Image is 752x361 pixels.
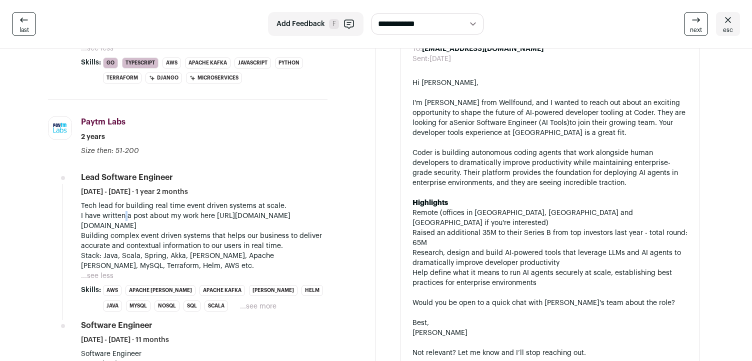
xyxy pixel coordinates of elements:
li: Go [103,57,118,68]
li: [PERSON_NAME] [249,285,297,296]
a: Senior Software Engineer (AI Tools) [453,119,569,126]
span: 2 years [81,132,105,142]
dt: To: [412,44,422,54]
div: Not relevant? Let me know and I’ll stop reaching out. [412,348,687,358]
p: Stack: Java, Scala, Spring, Akka, [PERSON_NAME], Apache [PERSON_NAME], MySQL, Terraform, Helm, AW... [81,251,327,271]
a: esc [716,12,740,36]
button: Add Feedback F [268,12,363,36]
span: esc [723,26,733,34]
a: next [684,12,708,36]
a: last [12,12,36,36]
li: Raised an additional 35M to their Series B from top investors last year - total round: 65M [412,228,687,248]
li: Microservices [186,72,242,83]
img: 22b577b3813ffb978bbac6e6cd0e38d9e0c37cff1d2506fedd47bf6e90e883a3.jpg [48,118,71,138]
li: TypeScript [122,57,158,68]
div: Coder is building autonomous coding agents that work alongside human developers to dramatically i... [412,148,687,188]
button: ...see less [81,271,113,281]
span: next [690,26,702,34]
b: [EMAIL_ADDRESS][DOMAIN_NAME] [422,45,543,52]
div: [PERSON_NAME] [412,328,687,338]
li: AWS [162,57,181,68]
li: Help define what it means to run AI agents securely at scale, establishing best practices for ent... [412,268,687,288]
span: Skills: [81,285,101,295]
li: Java [103,300,122,311]
li: Helm [301,285,323,296]
strong: Highlights [412,199,448,206]
li: Apache [PERSON_NAME] [125,285,195,296]
div: Lead Software Engineer [81,172,173,183]
span: Add Feedback [276,19,325,29]
li: Research, design and build AI-powered tools that leverage LLMs and AI agents to dramatically impr... [412,248,687,268]
li: Terraform [103,72,141,83]
li: Apache Kafka [199,285,245,296]
li: Remote (offices in [GEOGRAPHIC_DATA], [GEOGRAPHIC_DATA] and [GEOGRAPHIC_DATA] if you're interested) [412,208,687,228]
p: Tech lead for building real time event driven systems at scale. I have written a post about my wo... [81,201,327,231]
div: Would you be open to a quick chat with [PERSON_NAME]'s team about the role? [412,298,687,308]
button: ...see more [240,301,276,311]
dd: [DATE] [429,54,451,64]
li: AWS [103,285,121,296]
li: Apache Kafka [185,57,230,68]
span: [DATE] - [DATE] · 11 months [81,335,169,345]
span: [DATE] - [DATE] · 1 year 2 months [81,187,188,197]
div: I'm [PERSON_NAME] from Wellfound, and I wanted to reach out about an exciting opportunity to shap... [412,98,687,138]
li: JavaScript [234,57,271,68]
div: Best, [412,318,687,328]
span: Skills: [81,57,101,67]
li: Django [145,72,182,83]
span: Paytm Labs [81,118,125,126]
span: F [329,19,339,29]
li: SQL [183,300,200,311]
li: NoSQL [154,300,179,311]
span: last [19,26,29,34]
dt: Sent: [412,54,429,64]
div: Software Engineer [81,320,152,331]
li: Python [275,57,303,68]
li: MySQL [126,300,150,311]
p: Building complex event driven systems that helps our business to deliver accurate and contextual ... [81,231,327,251]
button: ...see less [81,43,113,53]
span: Size then: 51-200 [81,147,139,154]
div: Hi [PERSON_NAME], [412,78,687,88]
li: Scala [204,300,228,311]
